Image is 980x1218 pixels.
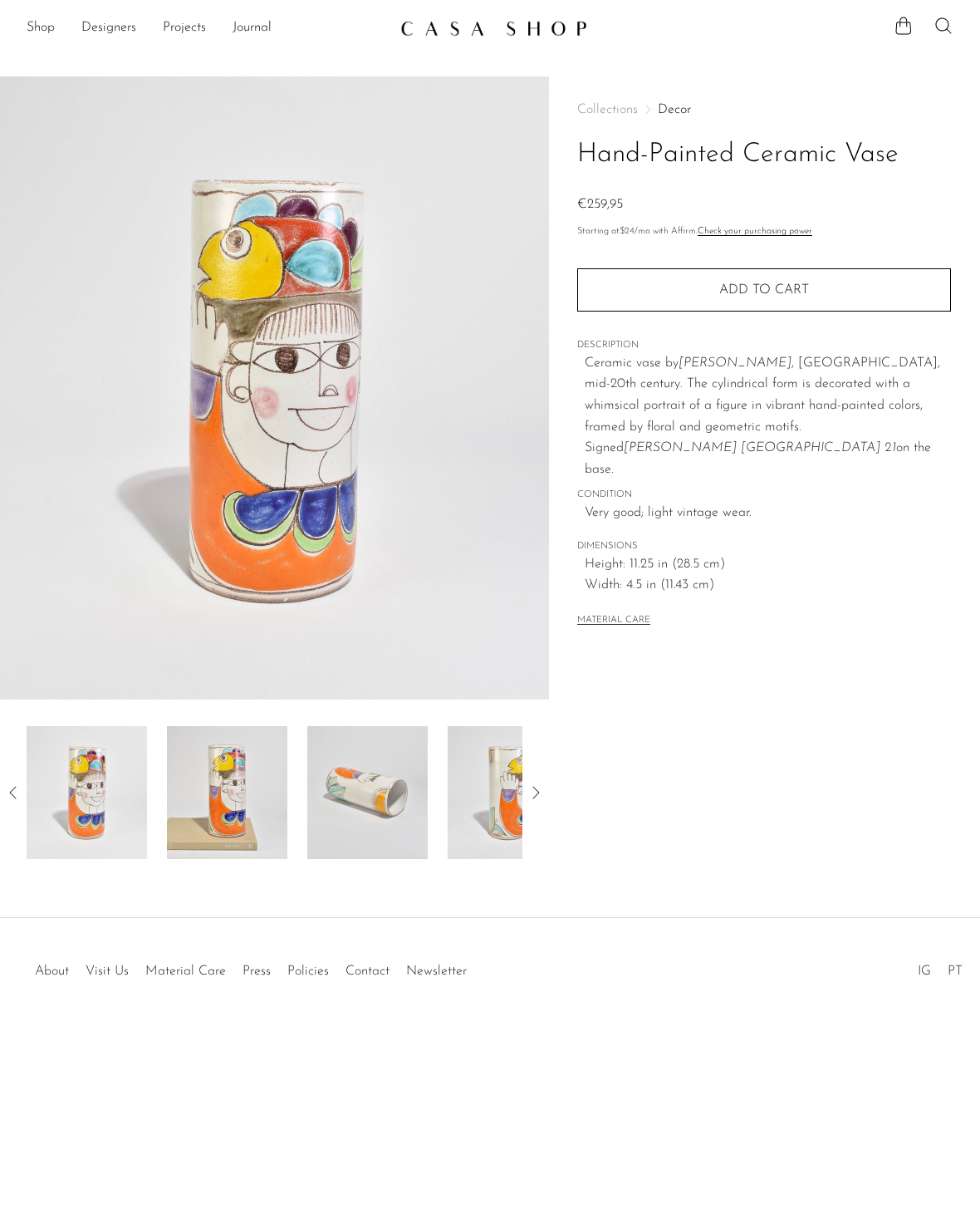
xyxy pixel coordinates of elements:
[27,14,387,42] nav: Desktop navigation
[27,14,387,42] ul: NEW HEADER MENU
[243,965,271,978] a: Press
[577,103,638,116] span: Collections
[577,488,951,503] span: CONDITION
[719,283,809,297] span: Add to cart
[577,224,951,239] p: Starting at /mo with Affirm.
[577,338,951,353] span: DESCRIPTION
[145,965,226,978] a: Material Care
[585,554,951,576] span: Height: 11.25 in (28.5 cm)
[86,965,129,978] a: Visit Us
[577,268,951,312] button: Add to cart
[27,951,475,983] ul: Quick links
[307,726,428,859] img: Hand-Painted Ceramic Vase
[167,726,287,859] img: Hand-Painted Ceramic Vase
[163,17,206,39] a: Projects
[948,965,963,978] a: PT
[658,103,691,116] a: Decor
[35,965,69,978] a: About
[620,227,635,236] span: $24
[585,575,951,597] span: Width: 4.5 in (11.43 cm)
[233,17,272,39] a: Journal
[624,441,896,454] em: [PERSON_NAME] [GEOGRAPHIC_DATA] 21
[585,353,951,481] p: Ceramic vase by , [GEOGRAPHIC_DATA], mid-20th century. The cylindrical form is decorated with a w...
[81,17,136,39] a: Designers
[585,503,951,524] span: Very good; light vintage wear.
[679,356,791,370] em: [PERSON_NAME]
[577,134,951,176] h1: Hand-Painted Ceramic Vase
[918,965,931,978] a: IG
[577,103,951,116] nav: Breadcrumbs
[577,539,951,554] span: DIMENSIONS
[448,726,568,859] img: Hand-Painted Ceramic Vase
[27,726,147,859] img: Hand-Painted Ceramic Vase
[27,17,55,39] a: Shop
[909,951,971,983] ul: Social Medias
[698,227,812,236] a: Check your purchasing power - Learn more about Affirm Financing (opens in modal)
[577,198,623,211] span: €259,95
[577,615,650,627] button: MATERIAL CARE
[287,965,329,978] a: Policies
